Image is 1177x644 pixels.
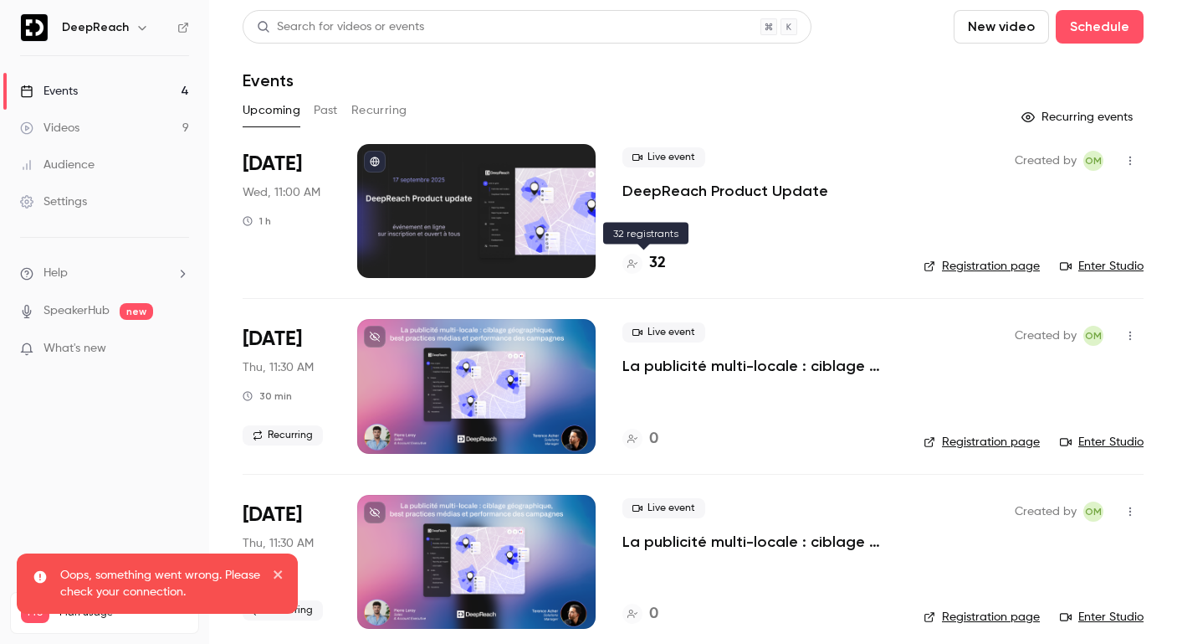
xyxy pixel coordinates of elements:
[622,532,897,552] a: La publicité multi-locale : ciblage géographique, best practices médias et performance des campagnes
[649,252,666,275] h4: 32
[243,70,294,90] h1: Events
[1060,434,1144,451] a: Enter Studio
[1015,151,1077,171] span: Created by
[924,434,1040,451] a: Registration page
[21,14,48,41] img: DeepReach
[243,184,320,201] span: Wed, 11:00 AM
[924,258,1040,275] a: Registration page
[243,97,300,124] button: Upcoming
[1060,609,1144,626] a: Enter Studio
[1060,258,1144,275] a: Enter Studio
[43,265,68,282] span: Help
[351,97,407,124] button: Recurring
[43,340,106,358] span: What's new
[924,609,1040,626] a: Registration page
[1015,326,1077,346] span: Created by
[20,265,189,282] li: help-dropdown-opener
[243,495,330,629] div: Jan 8 Thu, 11:30 AM (Europe/Paris)
[1083,151,1103,171] span: Olivier Milcent
[243,319,330,453] div: Nov 13 Thu, 11:30 AM (Europe/Paris)
[20,193,87,210] div: Settings
[1083,326,1103,346] span: Olivier Milcent
[243,214,271,228] div: 1 h
[1085,151,1102,171] span: OM
[622,498,705,518] span: Live event
[257,18,424,36] div: Search for videos or events
[43,302,110,320] a: SpeakerHub
[622,181,828,201] a: DeepReach Product Update
[20,157,95,173] div: Audience
[243,326,302,353] span: [DATE]
[243,144,330,278] div: Sep 17 Wed, 11:00 AM (Europe/Paris)
[1085,326,1102,346] span: OM
[622,603,658,626] a: 0
[60,567,261,600] p: Oops, something went wrong. Please check your connection.
[20,120,79,137] div: Videos
[622,147,705,167] span: Live event
[622,356,897,376] a: La publicité multi-locale : ciblage géographique, best practices médias et performance des campagnes
[649,428,658,451] h4: 0
[243,389,292,403] div: 30 min
[243,359,314,376] span: Thu, 11:30 AM
[954,10,1049,44] button: New video
[1015,502,1077,522] span: Created by
[243,535,314,552] span: Thu, 11:30 AM
[62,19,129,36] h6: DeepReach
[20,83,78,100] div: Events
[243,502,302,528] span: [DATE]
[243,425,323,446] span: Recurring
[622,322,705,343] span: Live event
[273,567,284,587] button: close
[1083,502,1103,522] span: Olivier Milcent
[622,428,658,451] a: 0
[1014,104,1144,131] button: Recurring events
[1085,502,1102,522] span: OM
[169,342,189,357] iframe: Noticeable Trigger
[243,151,302,178] span: [DATE]
[1056,10,1144,44] button: Schedule
[120,303,153,320] span: new
[314,97,338,124] button: Past
[649,603,658,626] h4: 0
[622,252,666,275] a: 32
